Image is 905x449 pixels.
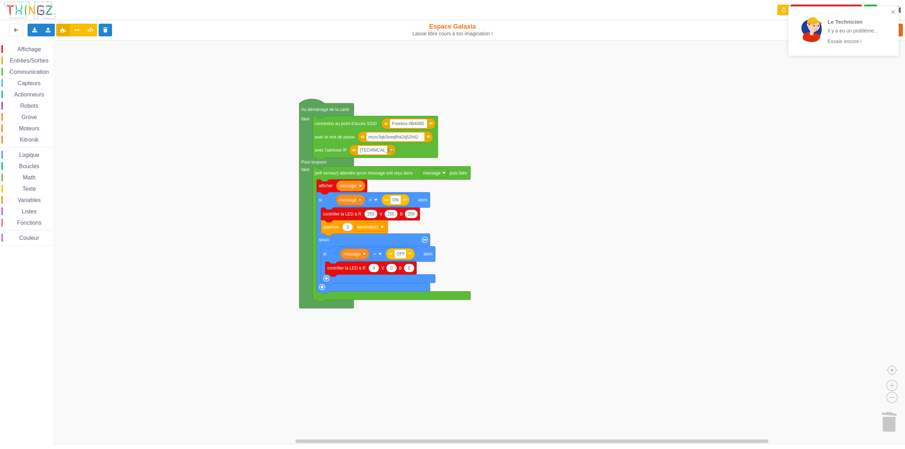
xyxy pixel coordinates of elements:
[323,212,361,217] text: contrôler la LED à R
[373,252,376,256] text: =
[21,186,37,192] span: Texte
[21,208,38,214] span: Listes
[323,252,326,256] text: si
[380,212,383,217] text: V
[17,197,42,203] span: Variables
[21,114,38,120] span: Grove
[424,252,433,256] text: alors
[368,134,419,139] text: mvzc3qb3xwqffxk2q52h42
[372,31,533,37] div: Laisse libre cours à ton imagination !
[301,160,326,165] text: Pour toujours
[339,183,357,188] text: message
[17,80,42,86] span: Capteurs
[397,252,405,256] text: OFF
[315,134,355,139] text: avec le mot de passe
[372,23,533,37] div: Espace Galaxia
[357,224,378,229] text: seconde(s)
[301,107,349,112] text: Au démarrage de la carte
[828,38,883,45] p: Essaie encore !
[387,212,395,217] text: 255
[828,18,883,25] p: Le Technicien
[301,117,310,122] text: faire
[344,252,361,256] text: message
[18,152,40,158] span: Logique
[369,197,372,202] text: =
[339,197,357,202] text: message
[367,212,374,217] text: 255
[346,224,349,229] text: 3
[408,266,410,271] text: 0
[315,121,377,126] text: connexion au point d'accès SSID
[315,148,347,153] text: avec l'adresse IP
[18,125,41,131] span: Moteurs
[408,212,415,217] text: 255
[423,170,440,175] text: message
[790,5,862,16] button: Appairer une carte
[399,266,402,271] text: B
[392,121,425,126] text: Freebox-0B408D
[323,224,339,229] text: attendre
[16,46,42,52] span: Affichage
[381,266,384,271] text: V
[301,167,310,172] text: faire
[16,220,42,226] span: Fonctions
[319,197,322,202] text: si
[327,266,366,271] text: contrôler la LED à R
[392,197,399,202] text: ON
[13,91,45,98] span: Actionneurs
[450,170,467,175] text: puis faire
[319,183,333,188] text: afficher
[18,163,40,169] span: Boucles
[891,9,896,16] button: close
[315,170,413,175] text: [wifi serveur] attendre qu'un message soit reçu dans
[828,27,883,34] p: Il y a eu un problème...
[418,197,427,202] text: alors
[319,237,329,242] text: sinon
[3,1,56,19] img: thingz_logo.png
[400,212,403,217] text: B
[19,137,40,143] span: Kitronik
[8,69,50,75] span: Communication
[18,235,40,241] span: Couleur
[360,148,393,153] text: [TECHNICAL_ID]
[390,266,393,271] text: 0
[19,103,39,109] span: Robots
[22,175,37,181] span: Math
[9,58,49,64] span: Entrées/Sorties
[373,266,375,271] text: 0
